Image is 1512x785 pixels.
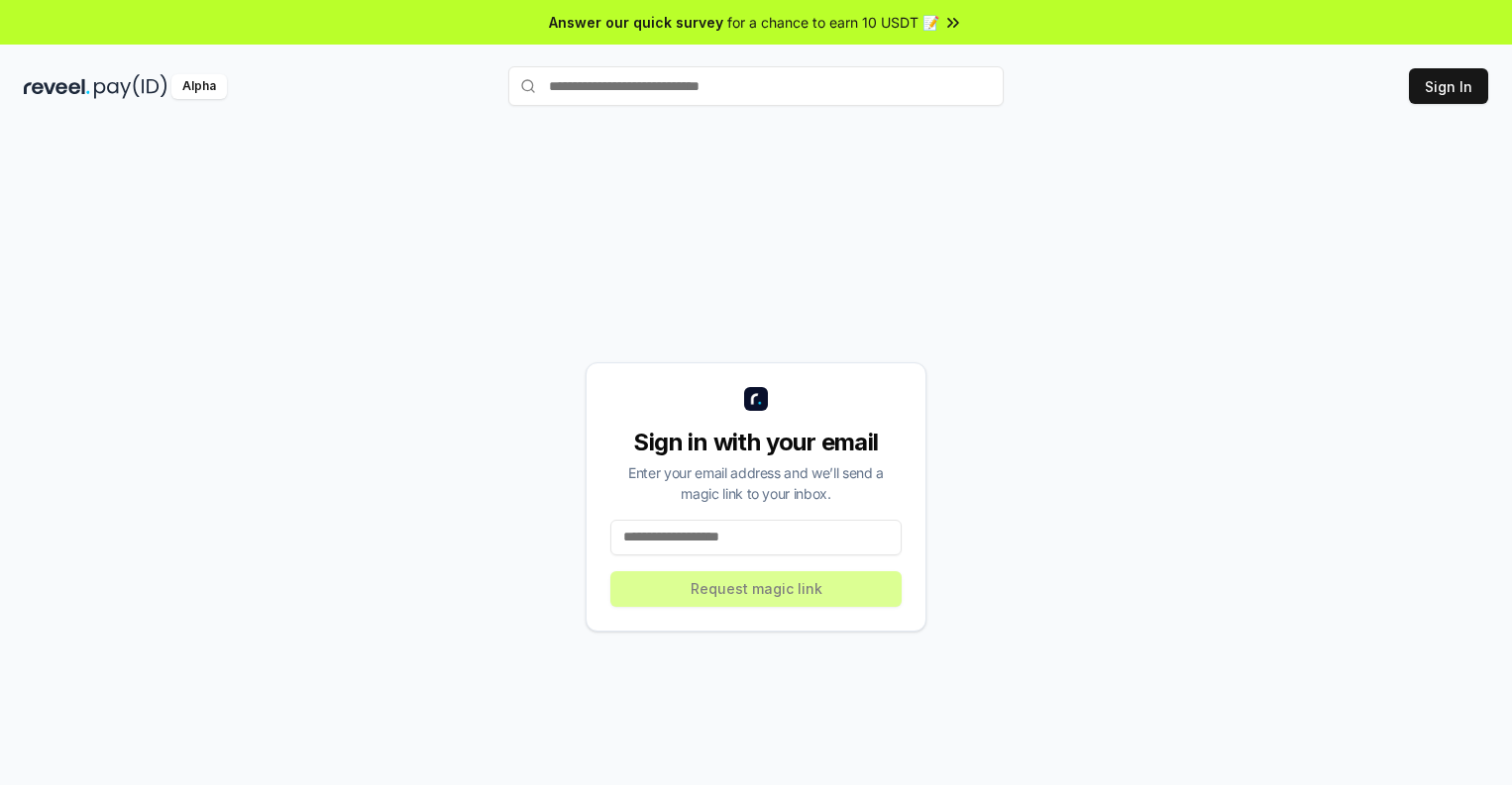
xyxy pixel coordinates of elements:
[171,74,227,99] div: Alpha
[610,427,902,458] div: Sign in with your email
[1409,68,1488,104] button: Sign In
[727,12,939,33] span: for a chance to earn 10 USDT 📝
[94,74,167,99] img: pay_id
[24,74,90,99] img: reveel_dark
[549,12,723,33] span: Answer our quick survey
[744,387,768,411] img: logo_small
[610,462,902,504] div: Enter your email address and we’ll send a magic link to your inbox.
